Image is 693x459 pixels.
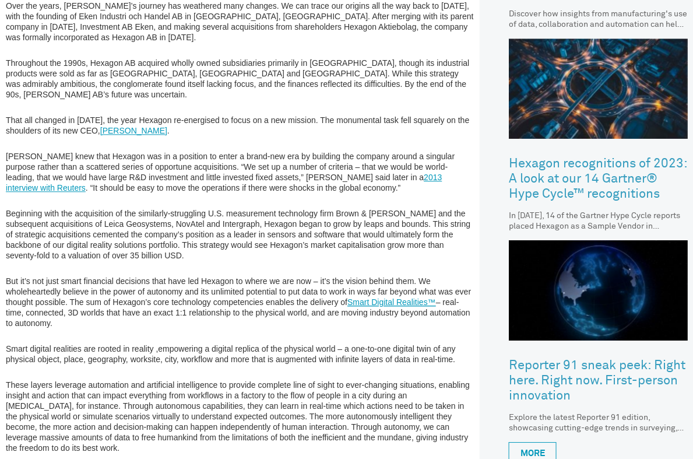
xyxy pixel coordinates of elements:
[6,115,474,136] p: That all changed in [DATE], the year Hexagon re-energised to focus on a new mission. The monument...
[6,58,474,100] p: Throughout the 1990s, Hexagon AB acquired wholly owned subsidiaries primarily in [GEOGRAPHIC_DATA...
[100,126,167,135] a: [PERSON_NAME]
[509,211,688,232] div: In [DATE], 14 of the Gartner Hype Cycle reports placed Hexagon as a Sample Vendor in respective t...
[509,148,688,211] a: Hexagon recognitions of 2023: A look at our 14 Gartner® Hype Cycle™ recognitions
[509,240,688,341] img: Reporter 91 sneak peek: Right here. Right now. First-person innovation
[509,349,688,412] a: Reporter 91 sneak peek: Right here. Right now. First-person innovation
[6,276,474,328] p: But it’s not just smart financial decisions that have led Hexagon to where we are now – it’s the ...
[6,344,474,365] p: Smart digital realities are rooted in reality ,empowering a digital replica of the physical world...
[509,9,688,30] div: Discover how insights from manufacturing's use of data, collaboration and automation can help you...
[6,173,442,192] a: 2013 interview with Reuters
[509,38,688,139] img: Hexagon recognitions of 2023: A look at our 14 Gartner® Hype Cycle™ recognitions
[6,151,474,193] p: [PERSON_NAME] knew that Hexagon was in a position to enter a brand-new era by building the compan...
[6,1,474,43] p: Over the years, [PERSON_NAME]’s journey has weathered many changes. We can trace our origins all ...
[509,412,688,433] div: Explore the latest Reporter 91 edition, showcasing cutting-edge trends in surveying, geospatial c...
[347,297,436,307] a: Smart Digital Realities™
[6,380,474,453] p: These layers leverage automation and artificial intelligence to provide complete line of sight to...
[6,208,474,261] p: Beginning with the acquisition of the similarly-struggling U.S. measurement technology firm Brown...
